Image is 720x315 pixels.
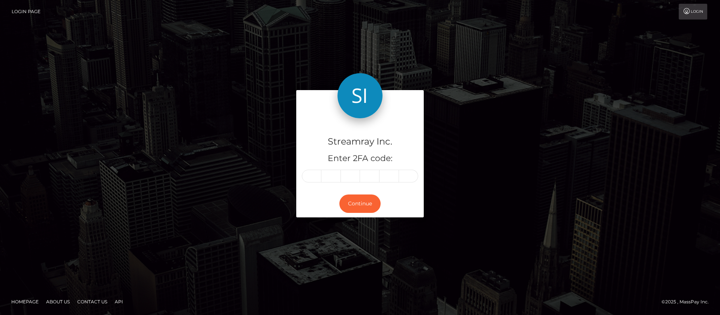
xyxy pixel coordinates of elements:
a: Homepage [8,296,42,307]
a: Login [679,4,707,20]
a: Login Page [12,4,40,20]
a: Contact Us [74,296,110,307]
button: Continue [339,194,381,213]
h5: Enter 2FA code: [302,153,418,164]
a: About Us [43,296,73,307]
a: API [112,296,126,307]
img: Streamray Inc. [337,73,382,118]
h4: Streamray Inc. [302,135,418,148]
div: © 2025 , MassPay Inc. [661,298,714,306]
